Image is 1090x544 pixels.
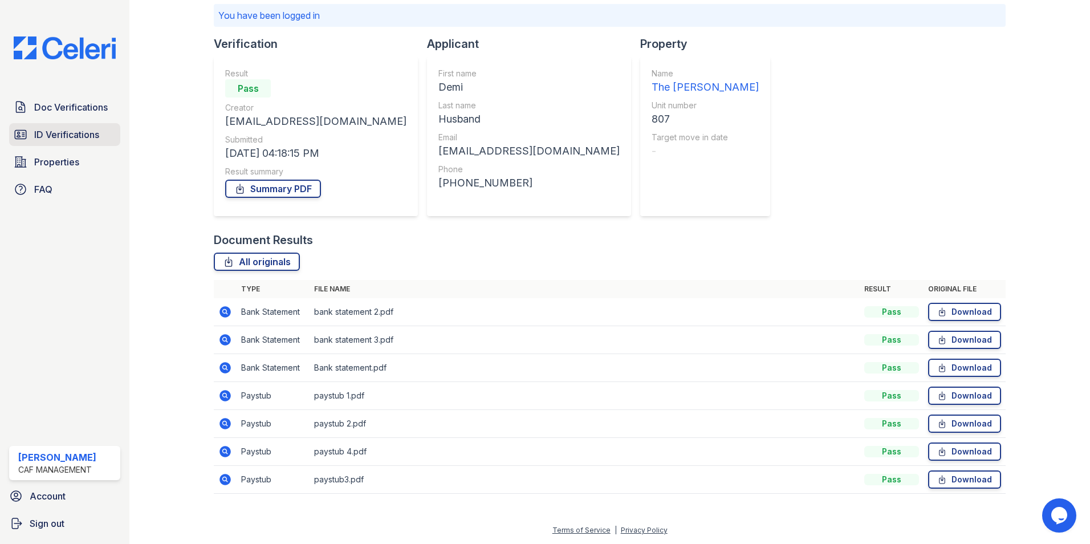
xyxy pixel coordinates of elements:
a: Download [928,470,1001,489]
span: FAQ [34,182,52,196]
td: Paystub [237,438,310,466]
a: Download [928,331,1001,349]
a: Name The [PERSON_NAME] [652,68,759,95]
a: Download [928,359,1001,377]
td: bank statement 3.pdf [310,326,860,354]
a: FAQ [9,178,120,201]
div: Unit number [652,100,759,111]
a: Summary PDF [225,180,321,198]
div: Applicant [427,36,640,52]
span: Properties [34,155,79,169]
div: [EMAIL_ADDRESS][DOMAIN_NAME] [225,113,406,129]
div: Submitted [225,134,406,145]
div: Document Results [214,232,313,248]
td: paystub 1.pdf [310,382,860,410]
td: paystub 4.pdf [310,438,860,466]
div: Phone [438,164,620,175]
div: [DATE] 04:18:15 PM [225,145,406,161]
div: | [615,526,617,534]
div: Demi [438,79,620,95]
td: Paystub [237,410,310,438]
span: Account [30,489,66,503]
a: Properties [9,151,120,173]
a: Account [5,485,125,508]
span: ID Verifications [34,128,99,141]
div: The [PERSON_NAME] [652,79,759,95]
th: File name [310,280,860,298]
a: Download [928,442,1001,461]
iframe: chat widget [1042,498,1079,533]
span: Doc Verifications [34,100,108,114]
div: Target move in date [652,132,759,143]
div: Verification [214,36,427,52]
td: bank statement 2.pdf [310,298,860,326]
a: Download [928,303,1001,321]
div: 807 [652,111,759,127]
div: Husband [438,111,620,127]
div: Result [225,68,406,79]
td: Bank statement.pdf [310,354,860,382]
a: Download [928,387,1001,405]
a: Privacy Policy [621,526,668,534]
td: Bank Statement [237,354,310,382]
div: Creator [225,102,406,113]
div: Pass [864,306,919,318]
div: Pass [864,446,919,457]
div: - [652,143,759,159]
th: Result [860,280,924,298]
div: Pass [864,418,919,429]
a: Sign out [5,512,125,535]
td: paystub3.pdf [310,466,860,494]
div: Pass [864,390,919,401]
div: Property [640,36,779,52]
td: Paystub [237,466,310,494]
div: CAF Management [18,464,96,476]
div: First name [438,68,620,79]
td: Paystub [237,382,310,410]
div: [EMAIL_ADDRESS][DOMAIN_NAME] [438,143,620,159]
div: Pass [864,474,919,485]
div: Email [438,132,620,143]
a: Terms of Service [552,526,611,534]
th: Original file [924,280,1006,298]
a: All originals [214,253,300,271]
div: Pass [864,334,919,346]
td: paystub 2.pdf [310,410,860,438]
div: Name [652,68,759,79]
img: CE_Logo_Blue-a8612792a0a2168367f1c8372b55b34899dd931a85d93a1a3d3e32e68fde9ad4.png [5,36,125,59]
div: Result summary [225,166,406,177]
div: Last name [438,100,620,111]
a: Download [928,415,1001,433]
div: [PHONE_NUMBER] [438,175,620,191]
td: Bank Statement [237,298,310,326]
td: Bank Statement [237,326,310,354]
span: Sign out [30,517,64,530]
a: Doc Verifications [9,96,120,119]
div: [PERSON_NAME] [18,450,96,464]
div: Pass [225,79,271,98]
div: Pass [864,362,919,374]
th: Type [237,280,310,298]
a: ID Verifications [9,123,120,146]
p: You have been logged in [218,9,1001,22]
